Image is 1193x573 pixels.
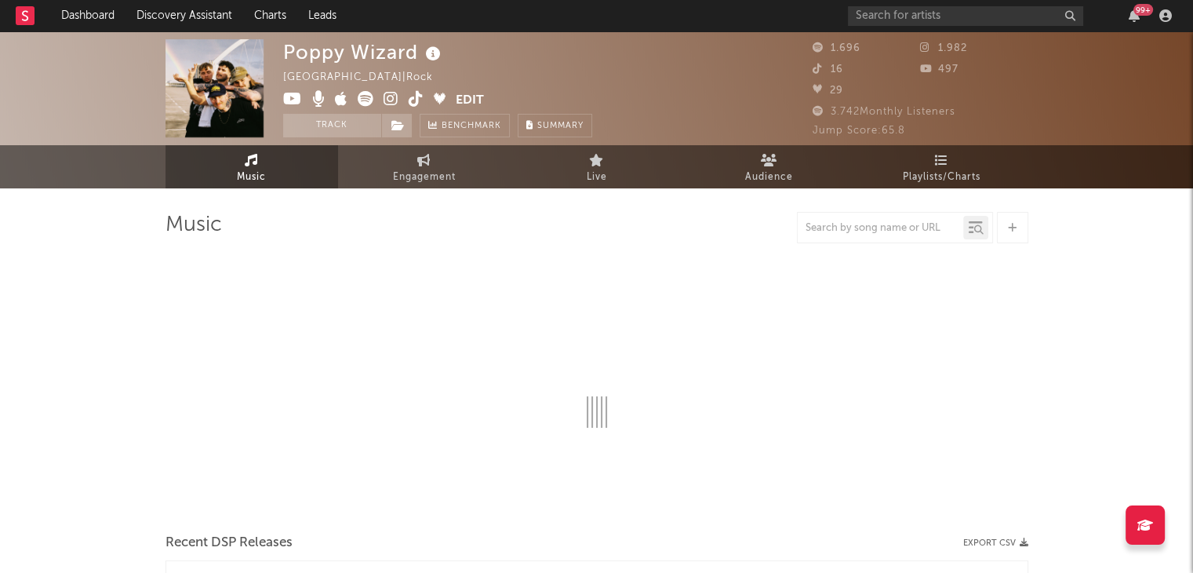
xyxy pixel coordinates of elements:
a: Benchmark [420,114,510,137]
span: 1.696 [813,43,860,53]
button: Export CSV [963,538,1028,548]
span: Engagement [393,168,456,187]
a: Playlists/Charts [856,145,1028,188]
div: 99 + [1133,4,1153,16]
a: Engagement [338,145,511,188]
span: 1.982 [920,43,967,53]
span: 29 [813,86,843,96]
div: Poppy Wizard [283,39,445,65]
input: Search by song name or URL [798,222,963,235]
span: Audience [745,168,793,187]
button: Track [283,114,381,137]
input: Search for artists [848,6,1083,26]
span: Live [587,168,607,187]
span: Recent DSP Releases [165,534,293,553]
button: Edit [456,91,484,111]
div: [GEOGRAPHIC_DATA] | Rock [283,68,451,87]
span: Jump Score: 65.8 [813,126,905,136]
span: Benchmark [442,117,501,136]
span: Playlists/Charts [903,168,980,187]
span: 16 [813,64,843,75]
a: Live [511,145,683,188]
button: Summary [518,114,592,137]
span: 497 [920,64,958,75]
a: Audience [683,145,856,188]
span: 3.742 Monthly Listeners [813,107,955,117]
span: Summary [537,122,584,130]
a: Music [165,145,338,188]
button: 99+ [1129,9,1140,22]
span: Music [237,168,266,187]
